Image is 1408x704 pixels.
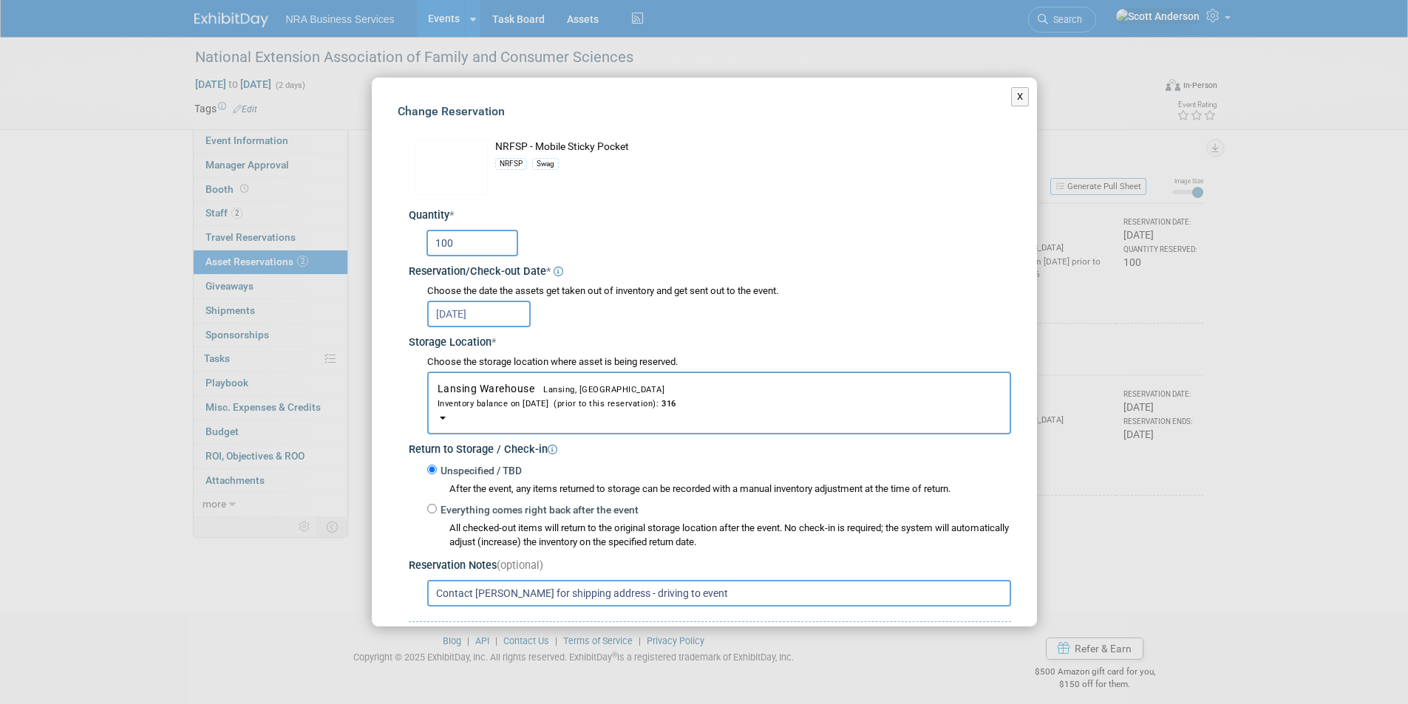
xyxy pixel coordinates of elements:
[427,355,1011,369] div: Choose the storage location where asset is being reserved.
[495,140,1011,155] div: NRFSP - Mobile Sticky Pocket
[438,383,1001,410] span: Lansing Warehouse
[497,559,543,572] span: (optional)
[437,503,639,518] label: Everything comes right back after the event
[409,558,1011,574] div: Reservation Notes
[409,260,1011,280] div: Reservation/Check-out Date
[427,372,1011,434] button: Lansing WarehouseLansing, [GEOGRAPHIC_DATA]Inventory balance on [DATE] (prior to this reservation...
[532,158,559,170] div: Swag
[409,331,1011,351] div: Storage Location
[427,479,1011,496] div: After the event, any items returned to storage can be recorded with a manual inventory adjustment...
[1011,87,1030,106] button: X
[427,301,531,327] input: Reservation Date
[398,104,505,118] span: Change Reservation
[409,438,1011,458] div: Return to Storage / Check-in
[495,158,527,170] div: NRFSP
[534,385,664,394] span: Lansing, [GEOGRAPHIC_DATA]
[427,284,1011,298] div: Choose the date the assets get taken out of inventory and get sent out to the event.
[449,522,1011,550] div: All checked-out items will return to the original storage location after the event. No check-in i...
[409,208,1011,224] div: Quantity
[437,464,522,479] label: Unspecified / TBD
[438,396,1001,410] div: Inventory balance on [DATE] (prior to this reservation):
[659,399,676,409] span: 316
